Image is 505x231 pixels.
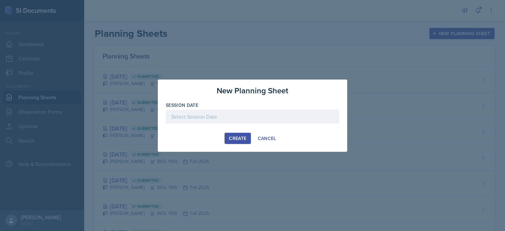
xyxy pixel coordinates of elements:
[229,136,246,141] div: Create
[166,102,198,108] label: Session Date
[253,133,280,144] button: Cancel
[225,133,251,144] button: Create
[217,85,288,97] h3: New Planning Sheet
[258,136,276,141] div: Cancel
